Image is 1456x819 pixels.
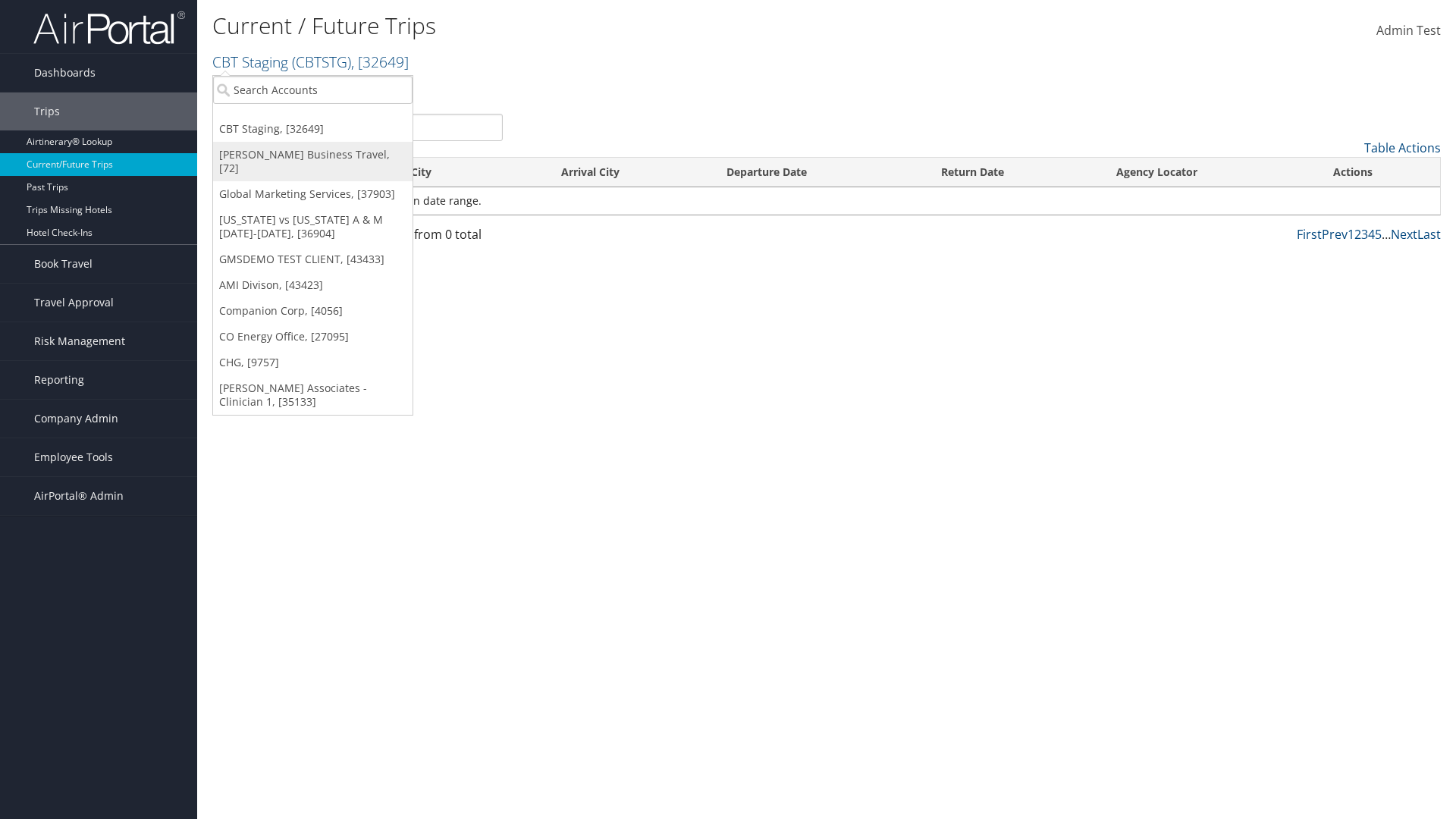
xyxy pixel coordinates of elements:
span: Admin Test [1376,22,1441,39]
a: CHG, [9757] [213,350,413,375]
a: 1 [1348,226,1354,243]
a: CBT Staging [212,52,409,72]
a: CBT Staging, [32649] [213,116,413,142]
a: Companion Corp, [4056] [213,298,413,324]
th: Departure Date: activate to sort column descending [713,158,927,187]
a: AMI Divison, [43423] [213,272,413,298]
a: 2 [1354,226,1361,243]
a: 3 [1361,226,1368,243]
h1: Current / Future Trips [212,10,1031,42]
a: Global Marketing Services, [37903] [213,181,413,207]
a: Table Actions [1364,140,1441,156]
span: Employee Tools [34,438,113,476]
span: ( CBTSTG ) [292,52,351,72]
span: , [ 32649 ] [351,52,409,72]
a: Next [1391,226,1417,243]
span: Trips [34,93,60,130]
a: [US_STATE] vs [US_STATE] A & M [DATE]-[DATE], [36904] [213,207,413,246]
input: Search Accounts [213,76,413,104]
img: airportal-logo.png [33,10,185,45]
span: Company Admin [34,400,118,438]
a: Admin Test [1376,8,1441,55]
span: AirPortal® Admin [34,477,124,515]
span: Risk Management [34,322,125,360]
span: Book Travel [34,245,93,283]
a: 4 [1368,226,1375,243]
a: Last [1417,226,1441,243]
a: First [1297,226,1322,243]
th: Arrival City: activate to sort column ascending [548,158,712,187]
span: Reporting [34,361,84,399]
th: Actions [1319,158,1440,187]
a: [PERSON_NAME] Business Travel, [72] [213,142,413,181]
th: Departure City: activate to sort column ascending [341,158,548,187]
a: Prev [1322,226,1348,243]
span: … [1382,226,1391,243]
span: Dashboards [34,54,96,92]
a: GMSDEMO TEST CLIENT, [43433] [213,246,413,272]
a: CO Energy Office, [27095] [213,324,413,350]
span: Travel Approval [34,284,114,322]
a: 5 [1375,226,1382,243]
td: No Airtineraries found within the given date range. [213,187,1440,215]
th: Return Date: activate to sort column ascending [927,158,1103,187]
a: [PERSON_NAME] Associates - Clinician 1, [35133] [213,375,413,415]
p: Filter: [212,80,1031,99]
th: Agency Locator: activate to sort column ascending [1103,158,1319,187]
